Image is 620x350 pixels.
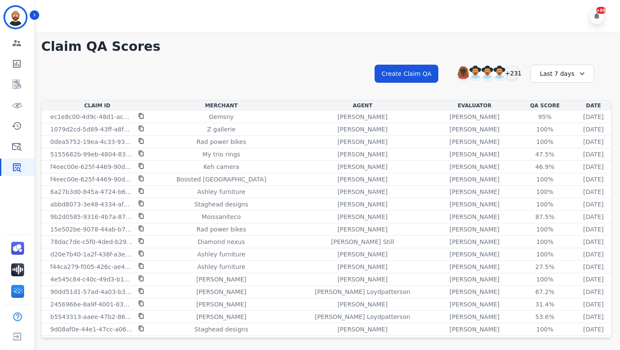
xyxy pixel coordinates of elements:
p: Rad power bikes [196,137,246,146]
p: Gemsny [209,112,234,121]
p: Moissaniteco [202,212,241,221]
p: 9b2d0585-9316-4b7a-8709-20667cd2626c [50,212,133,221]
div: 87.5% [526,212,564,221]
div: 47.5% [526,150,564,159]
p: [PERSON_NAME] [338,187,387,196]
p: [PERSON_NAME] [196,287,246,296]
p: [PERSON_NAME] [449,300,499,309]
p: [PERSON_NAME] Loydpatterson [315,312,410,321]
p: 5155682b-99eb-4804-8373-4da8b51c465b [50,150,133,159]
p: [DATE] [583,300,604,309]
p: [PERSON_NAME] [449,187,499,196]
p: Rad power bikes [196,225,246,234]
div: 100% [526,225,564,234]
p: [PERSON_NAME] [449,225,499,234]
div: 27.5% [526,262,564,271]
p: [PERSON_NAME] [338,137,387,146]
p: Diamond nexus [198,237,245,246]
img: Bordered avatar [5,7,26,28]
p: [PERSON_NAME] [338,125,387,134]
div: 67.2% [526,287,564,296]
p: [PERSON_NAME] [449,262,499,271]
p: [PERSON_NAME] [449,200,499,209]
p: Cadajianee [PERSON_NAME] [320,337,406,346]
p: [DATE] [583,125,604,134]
div: Evaluator [437,102,512,109]
div: 100% [526,200,564,209]
div: 100% [526,137,564,146]
p: 6a27b3d0-845a-4724-b6e3-818e18f6c633 [50,187,133,196]
div: +231 [505,66,519,80]
p: 9d08af0e-44e1-47cc-a069-5c94a29e38f0 [50,325,133,334]
p: Ashley furniture [197,187,245,196]
p: [DATE] [583,112,604,121]
p: [PERSON_NAME] [338,250,387,259]
h1: Claim QA Scores [41,39,611,54]
div: 67.2% [526,337,564,346]
p: 0dea5752-19ea-4c33-9375-a32154b1bc46 [50,137,133,146]
p: [PERSON_NAME] [449,175,499,184]
p: [PERSON_NAME] [449,312,499,321]
p: [DATE] [583,287,604,296]
p: [DATE] [583,187,604,196]
p: [PERSON_NAME] [196,312,246,321]
div: 31.4% [526,300,564,309]
p: [PERSON_NAME] [338,262,387,271]
p: 3b1544f7-2783-468f-93c5-68b81c754ec4 [50,337,133,346]
p: [DATE] [583,325,604,334]
p: b5543313-aaee-47b2-86c8-f0afb7cc5bdb [50,312,133,321]
p: Ashley furniture [197,262,245,271]
p: [PERSON_NAME] [449,150,499,159]
p: Ashley furniture [197,250,245,259]
p: Z gallerie [207,125,236,134]
p: [PERSON_NAME] [338,200,387,209]
p: f4eec00e-625f-4469-90da-34953c6b474f [50,162,133,171]
p: [PERSON_NAME] [449,212,499,221]
p: [PERSON_NAME] [449,325,499,334]
p: [PERSON_NAME] [338,212,387,221]
p: 78dac7de-c5f0-4ded-b294-367d4836b5f4 [50,237,133,246]
p: [PERSON_NAME] [449,250,499,259]
div: 53.6% [526,312,564,321]
p: [PERSON_NAME] [338,225,387,234]
div: +99 [596,7,606,14]
p: [DATE] [583,150,604,159]
p: [DATE] [583,137,604,146]
div: 100% [526,125,564,134]
p: [DATE] [583,312,604,321]
p: Keh camera [203,162,239,171]
p: f4eec00e-625f-4469-90da-34953c6b474f [50,175,133,184]
p: [PERSON_NAME] [449,125,499,134]
p: [PERSON_NAME] [338,325,387,334]
div: 46.9% [526,162,564,171]
p: Staghead designs [195,200,248,209]
p: [DATE] [583,250,604,259]
p: 1079d2cd-5d89-43ff-a8fd-c6d6ecc53daf [50,125,133,134]
div: QA Score [516,102,574,109]
div: 100% [526,325,564,334]
p: ec1e8c00-4d9c-48d1-ac0e-34382e904098 [50,112,133,121]
div: Merchant [155,102,288,109]
p: [DATE] [583,225,604,234]
p: Boosted [GEOGRAPHIC_DATA] [177,175,267,184]
p: d20e7b40-1a2f-438f-a3e6-b8801adf25d0 [50,250,133,259]
p: My trio rings [202,150,240,159]
p: [PERSON_NAME] [338,275,387,284]
p: [PERSON_NAME] [338,175,387,184]
div: 100% [526,175,564,184]
div: Agent [291,102,434,109]
div: 100% [526,237,564,246]
p: [PERSON_NAME] Still [331,237,394,246]
div: 100% [526,187,564,196]
p: [PERSON_NAME] [196,337,246,346]
p: [DATE] [583,200,604,209]
p: [PERSON_NAME] [449,162,499,171]
p: [PERSON_NAME] [449,337,499,346]
p: [DATE] [583,237,604,246]
p: [DATE] [583,337,604,346]
p: [DATE] [583,262,604,271]
p: [DATE] [583,275,604,284]
p: f44ca279-f005-426c-ae43-5c32e9f30074 [50,262,133,271]
p: 15e502be-9078-44ab-b772-7b414422239d [50,225,133,234]
p: [PERSON_NAME] [338,150,387,159]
